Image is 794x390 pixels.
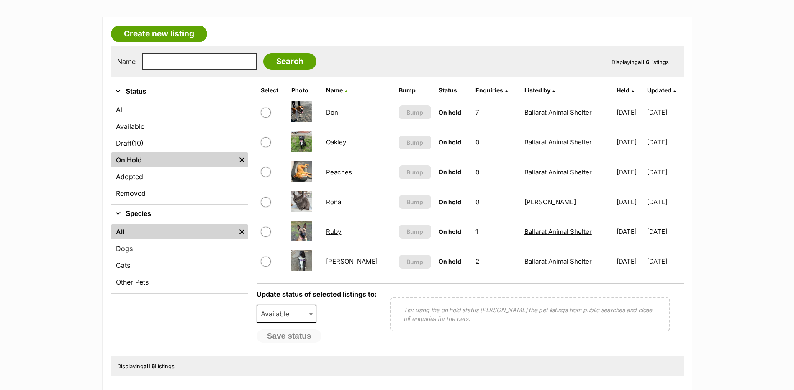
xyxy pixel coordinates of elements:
[326,228,341,236] a: Ruby
[524,168,592,176] a: Ballarat Animal Shelter
[111,223,248,293] div: Species
[399,105,432,119] button: Bump
[399,165,432,179] button: Bump
[236,224,248,239] a: Remove filter
[647,87,671,94] span: Updated
[111,119,248,134] a: Available
[647,98,683,127] td: [DATE]
[647,158,683,187] td: [DATE]
[257,290,377,298] label: Update status of selected listings to:
[475,87,503,94] span: translation missing: en.admin.listings.index.attributes.enquiries
[326,138,346,146] a: Oakley
[439,139,461,146] span: On hold
[399,195,432,209] button: Bump
[406,108,423,117] span: Bump
[396,84,435,97] th: Bump
[617,87,634,94] a: Held
[399,225,432,239] button: Bump
[257,84,287,97] th: Select
[236,152,248,167] a: Remove filter
[613,187,646,216] td: [DATE]
[613,98,646,127] td: [DATE]
[472,128,520,157] td: 0
[111,102,248,117] a: All
[647,247,683,276] td: [DATE]
[613,247,646,276] td: [DATE]
[613,158,646,187] td: [DATE]
[257,329,322,343] button: Save status
[524,87,555,94] a: Listed by
[647,187,683,216] td: [DATE]
[111,258,248,273] a: Cats
[326,108,338,116] a: Don
[399,255,432,269] button: Bump
[326,87,343,94] span: Name
[638,59,649,65] strong: all 6
[647,217,683,246] td: [DATE]
[647,87,676,94] a: Updated
[613,217,646,246] td: [DATE]
[326,168,352,176] a: Peaches
[326,87,347,94] a: Name
[399,136,432,149] button: Bump
[472,158,520,187] td: 0
[435,84,471,97] th: Status
[439,228,461,235] span: On hold
[117,58,136,65] label: Name
[111,152,236,167] a: On Hold
[524,108,592,116] a: Ballarat Animal Shelter
[439,258,461,265] span: On hold
[111,26,207,42] a: Create new listing
[326,198,341,206] a: Rona
[257,305,317,323] span: Available
[472,187,520,216] td: 0
[524,228,592,236] a: Ballarat Animal Shelter
[406,257,423,266] span: Bump
[475,87,508,94] a: Enquiries
[326,257,378,265] a: [PERSON_NAME]
[612,59,669,65] span: Displaying Listings
[524,257,592,265] a: Ballarat Animal Shelter
[406,138,423,147] span: Bump
[288,84,322,97] th: Photo
[617,87,630,94] span: Held
[439,109,461,116] span: On hold
[131,138,144,148] span: (10)
[111,275,248,290] a: Other Pets
[111,136,248,151] a: Draft
[111,241,248,256] a: Dogs
[263,53,316,70] input: Search
[524,138,592,146] a: Ballarat Animal Shelter
[524,87,550,94] span: Listed by
[524,198,576,206] a: [PERSON_NAME]
[111,86,248,97] button: Status
[257,308,298,320] span: Available
[613,128,646,157] td: [DATE]
[647,128,683,157] td: [DATE]
[144,363,155,369] strong: all 6
[472,247,520,276] td: 2
[111,224,236,239] a: All
[406,198,423,206] span: Bump
[439,168,461,175] span: On hold
[472,217,520,246] td: 1
[111,169,248,184] a: Adopted
[111,100,248,204] div: Status
[439,198,461,205] span: On hold
[117,363,175,369] span: Displaying Listings
[406,168,423,177] span: Bump
[111,208,248,219] button: Species
[403,305,657,323] p: Tip: using the on hold status [PERSON_NAME] the pet listings from public searches and close off e...
[406,227,423,236] span: Bump
[111,186,248,201] a: Removed
[472,98,520,127] td: 7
